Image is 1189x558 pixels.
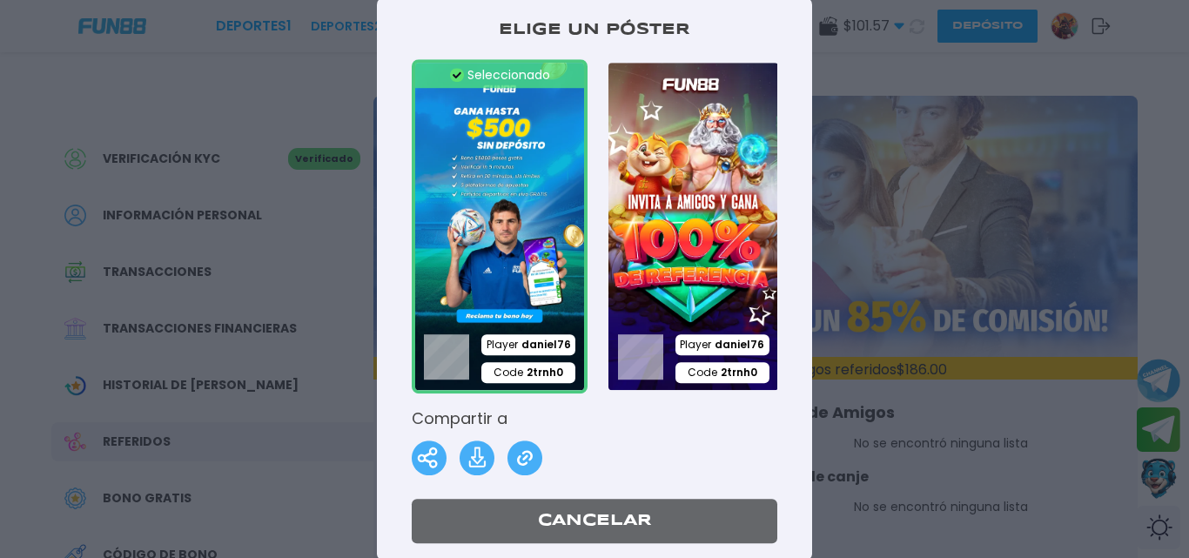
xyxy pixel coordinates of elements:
[527,365,563,380] span: 2trnh0
[675,334,769,355] p: Player
[412,440,447,475] img: Share
[481,362,575,383] p: Code
[412,407,777,430] p: Compartir a
[481,334,575,355] p: Player
[605,59,781,394] img: /assets/poster_2-3138f731.webp
[715,337,764,353] span: daniel76
[412,499,777,543] button: Cancelar
[675,362,769,383] p: Code
[412,59,588,394] img: /assets/poster_1-9563f904.webp
[412,18,777,42] p: Elige un póster
[415,63,584,88] div: Seleccionado
[507,440,542,475] img: Share Link
[460,440,494,475] img: Download
[521,337,571,353] span: daniel76
[721,365,757,380] span: 2trnh0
